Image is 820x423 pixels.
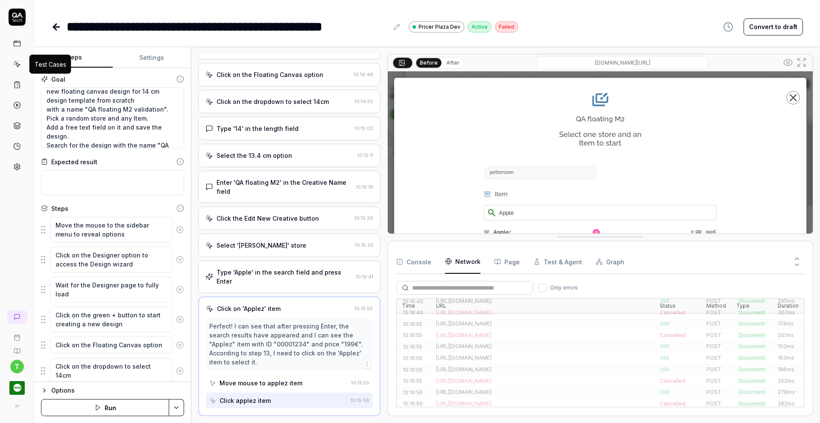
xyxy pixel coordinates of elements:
a: Documentation [3,341,30,355]
button: After [443,58,463,68]
div: [URL][DOMAIN_NAME] [436,400,650,408]
div: [URL][DOMAIN_NAME] [436,331,650,339]
span: Cancelled [660,400,685,407]
div: POST [701,318,731,330]
time: 10:16:56 [403,400,423,408]
time: 10:16:55 [403,377,422,385]
button: Open in full screen [795,56,808,69]
button: Remove step [173,221,187,238]
time: 10:15:55 [354,305,373,311]
div: Failed [495,21,518,33]
div: Select the 13.4 cm option [217,151,292,160]
span: 200 [660,390,669,396]
button: Click applez item10:15:56 [206,393,373,408]
button: Run [41,399,169,416]
div: Suggestions [41,306,184,333]
div: 295ms [773,296,804,307]
span: Document [736,377,767,385]
span: Document [736,308,767,317]
a: Pricer Plaza Dev [409,21,464,33]
time: 10:16:56 [403,389,423,396]
button: Remove step [173,337,187,354]
button: Settings [113,47,191,68]
div: POST [701,398,731,409]
span: 200 [660,321,669,327]
span: Document [736,365,767,373]
div: [URL][DOMAIN_NAME] [436,388,650,396]
span: Only errors [550,284,578,292]
span: 200 [660,367,669,373]
div: [URL][DOMAIN_NAME] [436,297,650,305]
time: 10:15:26 [354,215,373,221]
div: Enter 'QA floating M2' in the Creative Name field [217,178,352,196]
span: Document [736,319,767,328]
time: 10:16:55 [403,320,422,328]
div: [URL][DOMAIN_NAME] [436,309,650,317]
div: Active [468,21,492,33]
button: Graph [596,250,624,274]
button: Move mouse to applez item10:15:55 [206,375,373,391]
div: 174ms [773,318,804,330]
img: Pricer.com Logo [9,380,25,396]
div: 278ms [773,387,804,398]
div: POST [701,296,731,307]
button: Only errors [538,284,547,292]
button: Show all interative elements [781,56,795,69]
button: Steps [34,47,113,68]
span: 200 [660,299,669,305]
div: Select '[PERSON_NAME]' store [217,241,306,250]
div: Type 'Apple' in the search field and press Enter [217,268,352,286]
a: Book a call with us [3,327,30,341]
div: POST [701,341,731,352]
button: Remove step [173,362,187,379]
div: Click on the dropdown to select 14cm [217,97,329,106]
div: 282ms [773,398,804,409]
span: Document [736,297,767,305]
span: Document [736,388,767,396]
button: Page [494,250,520,274]
button: Before [416,58,442,67]
div: POST [701,352,731,364]
div: 202ms [773,376,804,387]
div: POST [701,387,731,398]
time: 10:16:40 [403,298,423,305]
time: 10:16:55 [403,331,422,339]
div: Click on 'Applez' item [217,304,281,313]
div: Options [51,385,184,396]
div: 163ms [773,352,804,364]
div: Move mouse to applez item [220,379,302,388]
span: Cancelled [660,309,685,316]
div: 186ms [773,364,804,376]
div: 201ms [773,330,804,341]
button: t [10,360,24,373]
div: 103ms [773,341,804,352]
div: 307ms [773,307,804,318]
button: Network [445,250,480,274]
div: POST [701,307,731,318]
time: 10:15:33 [355,242,373,248]
time: 10:14:55 [354,98,373,104]
button: Remove step [173,251,187,268]
a: New conversation [7,310,27,324]
time: 10:16:55 [403,366,422,374]
button: Convert to draft [744,18,803,35]
div: Expected result [51,157,97,166]
div: POST [701,330,731,341]
time: 10:15:56 [351,397,369,403]
div: POST [701,376,731,387]
button: Remove step [173,281,187,298]
div: Click applez item [220,396,271,405]
button: Test & Agent [533,250,582,274]
button: Remove step [173,311,187,328]
span: Cancelled [660,378,685,384]
button: Options [41,385,184,396]
div: [URL][DOMAIN_NAME] [436,377,650,385]
button: Console [396,250,431,274]
span: Pricer Plaza Dev [419,23,460,31]
div: Suggestions [41,276,184,303]
div: Goal [51,75,65,84]
time: 10:16:55 [403,343,422,351]
img: Screenshot [388,71,813,337]
time: 10:15:41 [356,274,373,280]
